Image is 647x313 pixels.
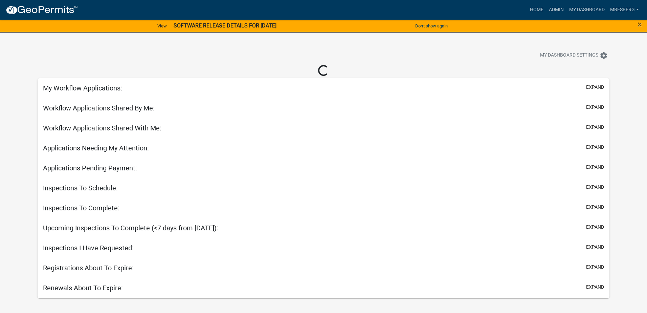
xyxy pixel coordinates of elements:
h5: Upcoming Inspections To Complete (<7 days from [DATE]): [43,224,218,232]
a: My Dashboard [566,3,607,16]
button: My Dashboard Settingssettings [535,49,613,62]
h5: Inspections I Have Requested: [43,244,134,252]
h5: Renewals About To Expire: [43,284,123,292]
button: expand [586,164,604,171]
button: Close [638,20,642,28]
button: expand [586,224,604,231]
button: expand [586,284,604,291]
span: × [638,20,642,29]
i: settings [600,51,608,60]
button: expand [586,264,604,271]
button: expand [586,124,604,131]
strong: SOFTWARE RELEASE DETAILS FOR [DATE] [174,22,276,29]
button: expand [586,244,604,251]
a: mresberg [607,3,642,16]
h5: Workflow Applications Shared With Me: [43,124,161,132]
button: expand [586,84,604,91]
h5: Workflow Applications Shared By Me: [43,104,155,112]
h5: Inspections To Schedule: [43,184,118,192]
span: My Dashboard Settings [540,51,598,60]
a: Home [527,3,546,16]
h5: Registrations About To Expire: [43,264,134,272]
h5: Applications Pending Payment: [43,164,137,172]
h5: Inspections To Complete: [43,204,119,212]
a: Admin [546,3,566,16]
h5: My Workflow Applications: [43,84,122,92]
button: expand [586,184,604,191]
button: expand [586,104,604,111]
h5: Applications Needing My Attention: [43,144,149,152]
a: View [155,20,170,32]
button: expand [586,204,604,211]
button: Don't show again [412,20,450,32]
button: expand [586,144,604,151]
